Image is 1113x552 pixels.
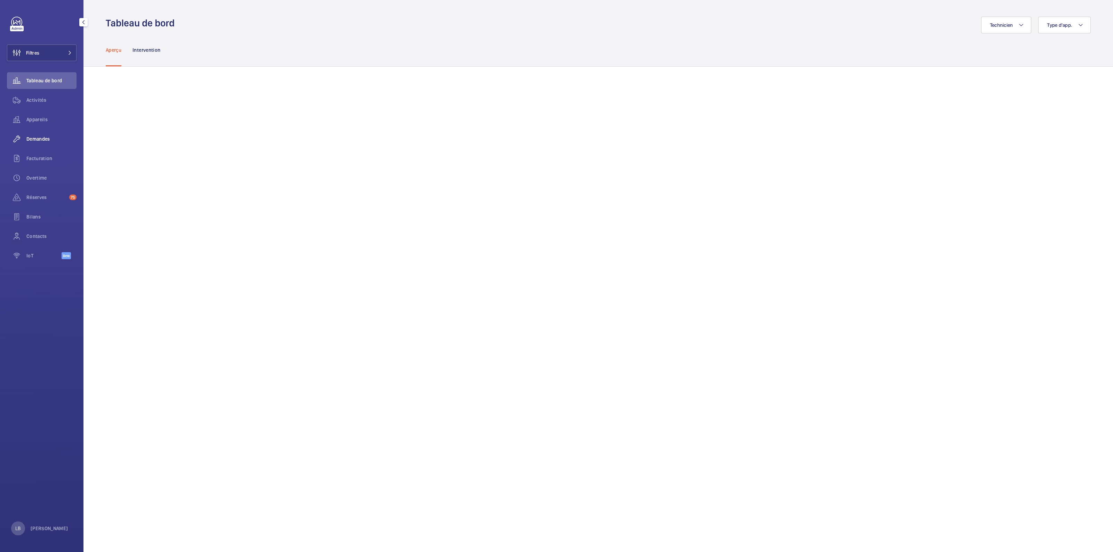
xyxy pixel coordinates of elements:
span: Facturation [26,155,77,162]
p: [PERSON_NAME] [31,525,68,532]
button: Filtres [7,44,77,61]
span: Overtime [26,174,77,181]
p: LB [15,525,21,532]
button: Technicien [981,17,1032,33]
span: 75 [69,195,77,200]
p: Aperçu [106,47,121,53]
p: Intervention [133,47,160,53]
span: Demandes [26,135,77,142]
span: Type d'app. [1047,22,1072,28]
span: Réserves [26,194,66,201]
span: Beta [62,252,71,259]
h1: Tableau de bord [106,17,179,30]
span: Bilans [26,213,77,220]
span: IoT [26,252,62,259]
button: Type d'app. [1038,17,1091,33]
span: Technicien [990,22,1013,28]
span: Activités [26,97,77,104]
span: Tableau de bord [26,77,77,84]
span: Filtres [26,49,39,56]
span: Contacts [26,233,77,240]
span: Appareils [26,116,77,123]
